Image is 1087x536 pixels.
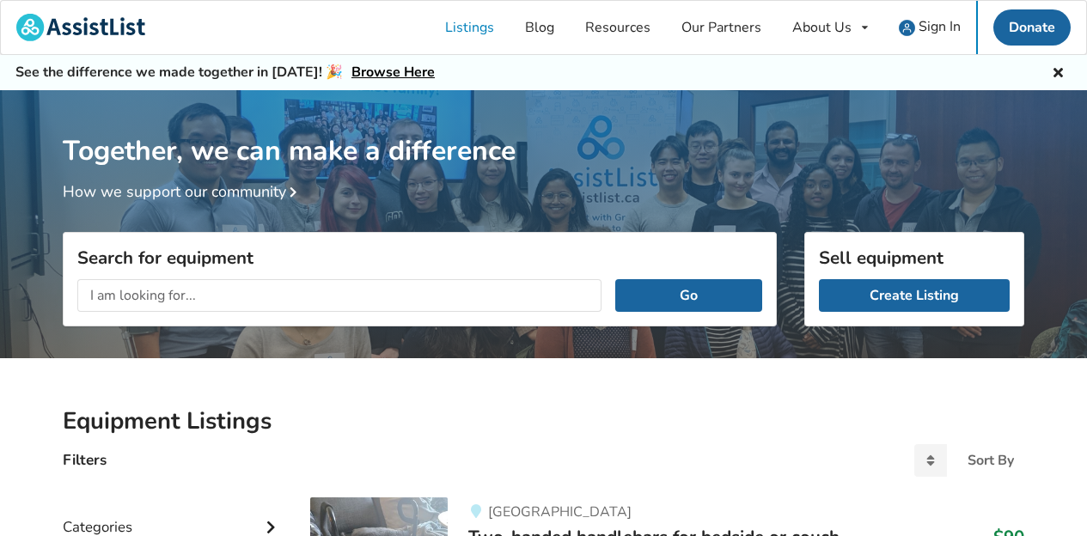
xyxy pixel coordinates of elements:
span: [GEOGRAPHIC_DATA] [488,502,632,521]
a: Blog [510,1,570,54]
span: Sign In [919,17,961,36]
a: Resources [570,1,666,54]
h3: Search for equipment [77,247,762,269]
h5: See the difference we made together in [DATE]! 🎉 [15,64,435,82]
a: Listings [430,1,510,54]
h1: Together, we can make a difference [63,90,1024,168]
a: Donate [993,9,1071,46]
a: user icon Sign In [883,1,976,54]
div: Sort By [968,454,1014,467]
a: How we support our community [63,181,303,202]
a: Browse Here [351,63,435,82]
h2: Equipment Listings [63,406,1024,436]
a: Our Partners [666,1,777,54]
h3: Sell equipment [819,247,1010,269]
a: Create Listing [819,279,1010,312]
input: I am looking for... [77,279,602,312]
div: About Us [792,21,852,34]
h4: Filters [63,450,107,470]
button: Go [615,279,762,312]
img: user icon [899,20,915,36]
img: assistlist-logo [16,14,145,41]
